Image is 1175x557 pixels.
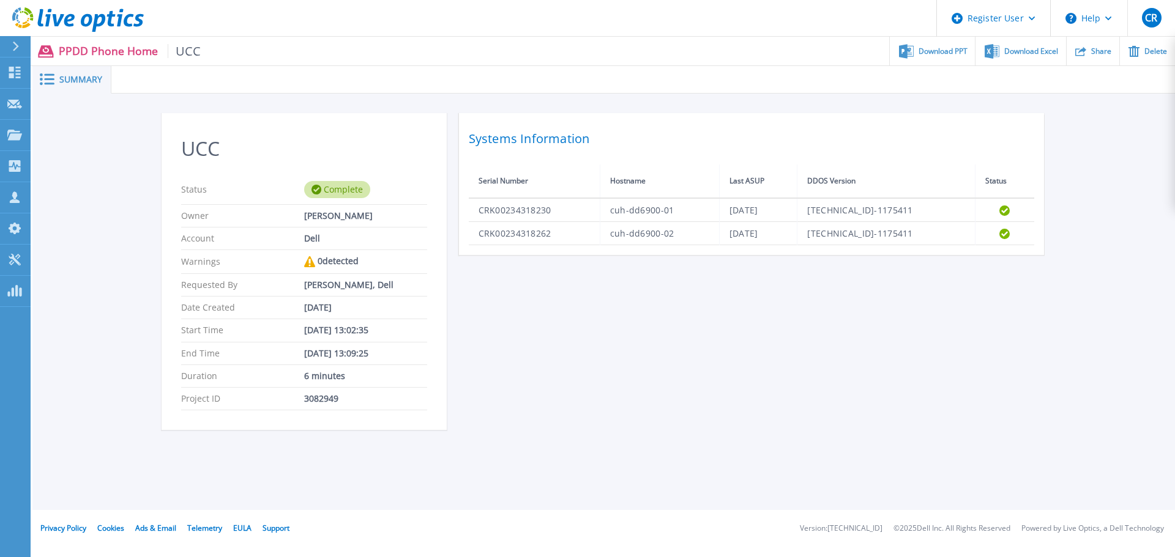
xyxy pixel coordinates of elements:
li: Powered by Live Optics, a Dell Technology [1021,525,1164,533]
p: Account [181,234,304,243]
p: Date Created [181,303,304,312]
div: [DATE] [304,303,427,312]
p: Start Time [181,325,304,335]
div: [PERSON_NAME], Dell [304,280,427,290]
p: PPDD Phone Home [59,44,201,58]
p: Project ID [181,394,304,404]
td: [TECHNICAL_ID]-1175411 [797,198,975,222]
div: Complete [304,181,370,198]
p: Requested By [181,280,304,290]
div: Dell [304,234,427,243]
span: CR [1145,13,1157,23]
th: Status [975,164,1034,198]
p: Duration [181,371,304,381]
a: Cookies [97,523,124,533]
span: Download PPT [919,48,968,55]
h2: UCC [181,138,427,160]
span: Delete [1144,48,1167,55]
td: [DATE] [719,222,797,245]
td: [DATE] [719,198,797,222]
th: Serial Number [469,164,600,198]
li: © 2025 Dell Inc. All Rights Reserved [893,525,1010,533]
a: Support [263,523,289,533]
span: Share [1091,48,1111,55]
td: [TECHNICAL_ID]-1175411 [797,222,975,245]
a: Privacy Policy [40,523,86,533]
div: 3082949 [304,394,427,404]
span: UCC [168,44,201,58]
a: Telemetry [187,523,222,533]
h2: Systems Information [469,128,1034,150]
th: Hostname [600,164,719,198]
td: CRK00234318230 [469,198,600,222]
td: CRK00234318262 [469,222,600,245]
th: Last ASUP [719,164,797,198]
span: Download Excel [1004,48,1058,55]
div: [DATE] 13:09:25 [304,349,427,358]
td: cuh-dd6900-02 [600,222,719,245]
th: DDOS Version [797,164,975,198]
div: [PERSON_NAME] [304,211,427,221]
div: 0 detected [304,256,427,267]
a: Ads & Email [135,523,176,533]
div: [DATE] 13:02:35 [304,325,427,335]
td: cuh-dd6900-01 [600,198,719,222]
a: EULA [233,523,252,533]
span: Summary [59,75,102,84]
li: Version: [TECHNICAL_ID] [800,525,882,533]
p: Status [181,181,304,198]
p: Warnings [181,256,304,267]
p: End Time [181,349,304,358]
div: 6 minutes [304,371,427,381]
p: Owner [181,211,304,221]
